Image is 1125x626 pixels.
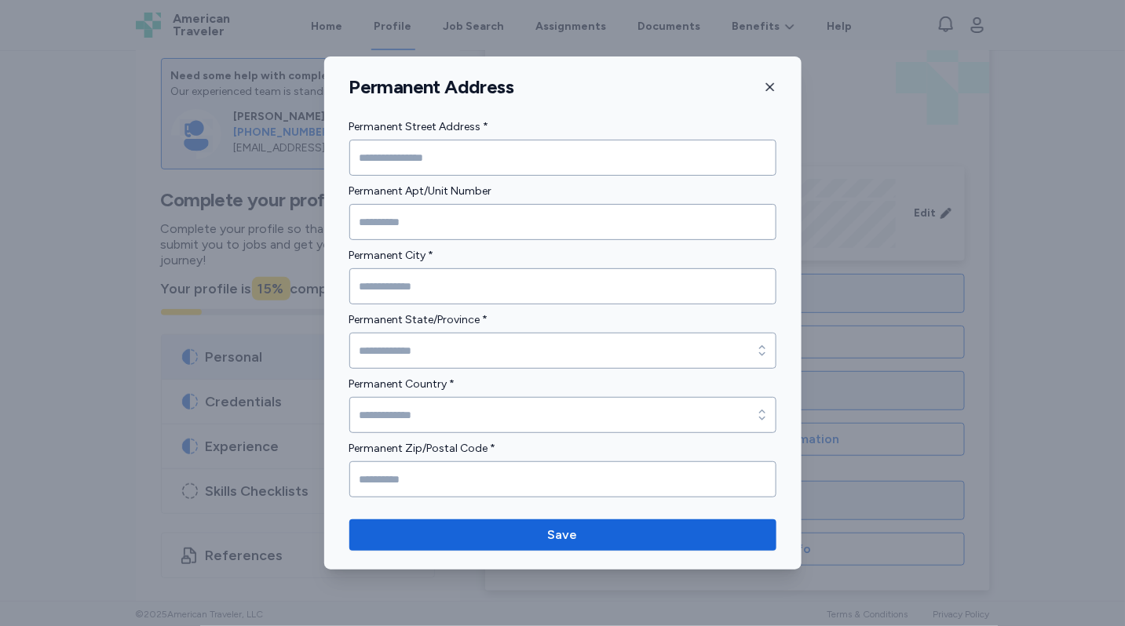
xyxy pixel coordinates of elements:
[349,204,776,240] input: Permanent Apt/Unit Number
[349,375,776,394] label: Permanent Country *
[349,182,776,201] label: Permanent Apt/Unit Number
[349,439,776,458] label: Permanent Zip/Postal Code *
[349,461,776,497] input: Permanent Zip/Postal Code *
[349,75,514,99] h1: Permanent Address
[548,526,578,544] span: Save
[349,246,776,265] label: Permanent City *
[349,140,776,176] input: Permanent Street Address *
[349,118,776,136] label: Permanent Street Address *
[349,268,776,304] input: Permanent City *
[349,519,776,551] button: Save
[349,311,776,329] label: Permanent State/Province *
